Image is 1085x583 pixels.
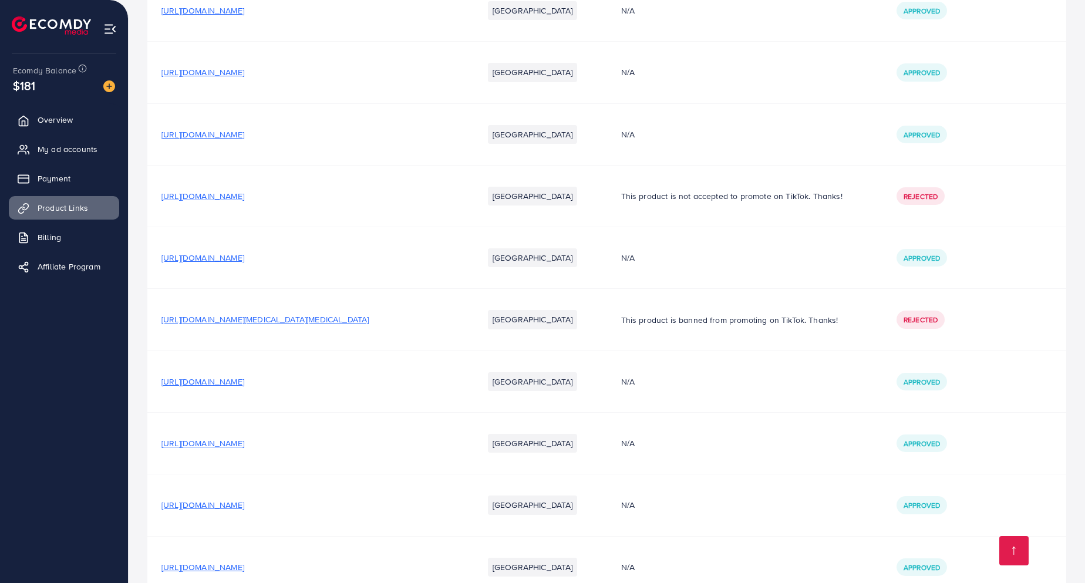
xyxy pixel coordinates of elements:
[161,252,244,264] span: [URL][DOMAIN_NAME]
[161,129,244,140] span: [URL][DOMAIN_NAME]
[488,434,578,453] li: [GEOGRAPHIC_DATA]
[161,561,244,573] span: [URL][DOMAIN_NAME]
[161,5,244,16] span: [URL][DOMAIN_NAME]
[103,22,117,36] img: menu
[488,63,578,82] li: [GEOGRAPHIC_DATA]
[161,376,244,387] span: [URL][DOMAIN_NAME]
[9,255,119,278] a: Affiliate Program
[161,66,244,78] span: [URL][DOMAIN_NAME]
[488,187,578,205] li: [GEOGRAPHIC_DATA]
[621,561,635,573] span: N/A
[488,310,578,329] li: [GEOGRAPHIC_DATA]
[9,225,119,249] a: Billing
[38,114,73,126] span: Overview
[9,196,119,220] a: Product Links
[9,137,119,161] a: My ad accounts
[12,16,91,35] img: logo
[621,313,869,327] p: This product is banned from promoting on TikTok. Thanks!
[38,231,61,243] span: Billing
[904,500,940,510] span: Approved
[488,248,578,267] li: [GEOGRAPHIC_DATA]
[9,108,119,132] a: Overview
[13,77,36,94] span: $181
[38,202,88,214] span: Product Links
[621,376,635,387] span: N/A
[103,80,115,92] img: image
[488,496,578,514] li: [GEOGRAPHIC_DATA]
[621,499,635,511] span: N/A
[161,437,244,449] span: [URL][DOMAIN_NAME]
[621,66,635,78] span: N/A
[621,5,635,16] span: N/A
[904,562,940,572] span: Approved
[621,252,635,264] span: N/A
[621,129,635,140] span: N/A
[488,372,578,391] li: [GEOGRAPHIC_DATA]
[621,437,635,449] span: N/A
[488,1,578,20] li: [GEOGRAPHIC_DATA]
[904,6,940,16] span: Approved
[38,173,70,184] span: Payment
[904,68,940,77] span: Approved
[621,189,869,203] p: This product is not accepted to promote on TikTok. Thanks!
[38,143,97,155] span: My ad accounts
[161,314,369,325] span: [URL][DOMAIN_NAME][MEDICAL_DATA][MEDICAL_DATA]
[904,253,940,263] span: Approved
[904,439,940,449] span: Approved
[38,261,100,272] span: Affiliate Program
[161,190,244,202] span: [URL][DOMAIN_NAME]
[13,65,76,76] span: Ecomdy Balance
[904,130,940,140] span: Approved
[488,558,578,577] li: [GEOGRAPHIC_DATA]
[904,377,940,387] span: Approved
[161,499,244,511] span: [URL][DOMAIN_NAME]
[9,167,119,190] a: Payment
[904,315,938,325] span: Rejected
[904,191,938,201] span: Rejected
[1035,530,1076,574] iframe: Chat
[488,125,578,144] li: [GEOGRAPHIC_DATA]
